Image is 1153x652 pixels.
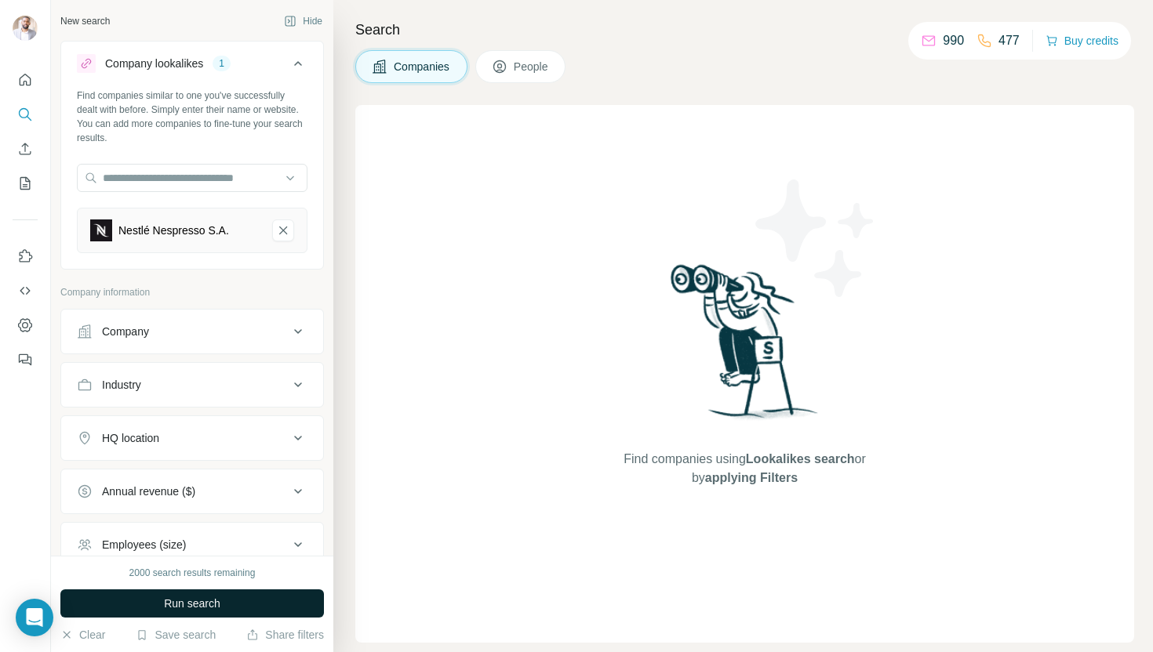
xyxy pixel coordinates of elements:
[61,313,323,350] button: Company
[60,285,324,299] p: Company information
[514,59,550,74] span: People
[13,135,38,163] button: Enrich CSV
[705,471,798,484] span: applying Filters
[102,537,186,552] div: Employees (size)
[273,9,333,33] button: Hide
[90,219,112,241] img: Nestlé Nespresso S.A.-logo
[998,31,1020,50] p: 477
[13,100,38,129] button: Search
[13,277,38,305] button: Use Surfe API
[60,589,324,618] button: Run search
[164,596,220,611] span: Run search
[102,377,141,393] div: Industry
[102,484,195,499] div: Annual revenue ($)
[102,430,159,446] div: HQ location
[394,59,451,74] span: Companies
[118,223,229,238] div: Nestlé Nespresso S.A.
[13,346,38,374] button: Feedback
[61,45,323,89] button: Company lookalikes1
[745,168,886,309] img: Surfe Illustration - Stars
[664,260,827,435] img: Surfe Illustration - Woman searching with binoculars
[61,526,323,563] button: Employees (size)
[943,31,964,50] p: 990
[213,56,231,71] div: 1
[13,169,38,197] button: My lists
[61,419,323,457] button: HQ location
[355,19,1134,41] h4: Search
[13,66,38,94] button: Quick start
[16,599,53,636] div: Open Intercom Messenger
[1046,30,1118,52] button: Buy credits
[60,627,105,643] button: Clear
[13,242,38,270] button: Use Surfe on LinkedIn
[61,473,323,510] button: Annual revenue ($)
[246,627,324,643] button: Share filters
[102,324,149,339] div: Company
[61,366,323,404] button: Industry
[136,627,216,643] button: Save search
[746,452,855,465] span: Lookalikes search
[272,219,294,241] button: Nestlé Nespresso S.A.-remove-button
[77,89,307,145] div: Find companies similar to one you've successfully dealt with before. Simply enter their name or w...
[619,450,870,487] span: Find companies using or by
[129,566,256,580] div: 2000 search results remaining
[105,56,203,71] div: Company lookalikes
[13,16,38,41] img: Avatar
[60,14,110,28] div: New search
[13,311,38,339] button: Dashboard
